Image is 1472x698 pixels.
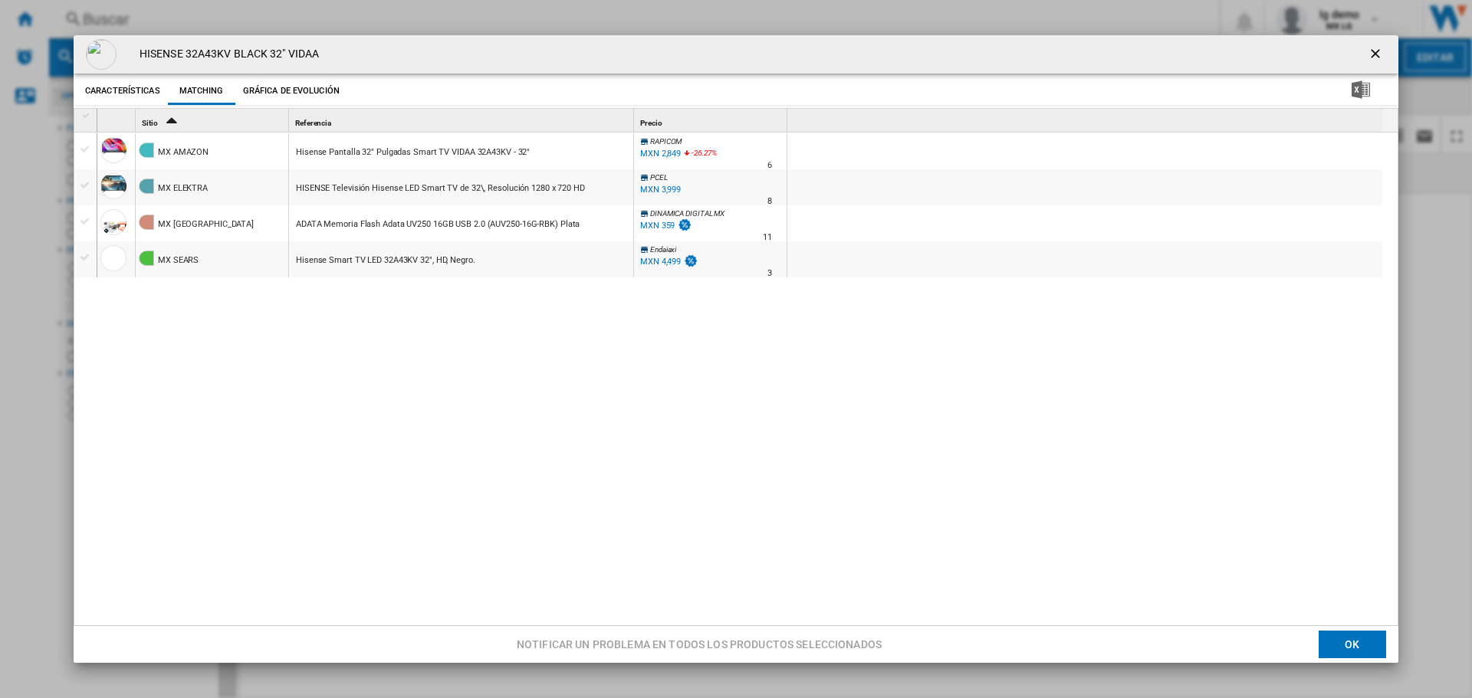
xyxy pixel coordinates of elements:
[638,254,698,270] div: MXN 4,499
[295,119,331,127] span: Referencia
[142,119,158,127] span: Sitio
[640,257,681,267] div: MXN 4,499
[158,243,199,278] div: MX SEARS
[139,109,288,133] div: Sort Ascending
[637,109,787,133] div: Sort None
[296,243,475,278] div: Hisense Smart TV LED 32A43KV 32", HD, Negro.
[296,207,580,242] div: ADATA Memoria Flash Adata UV250 16GB USB 2.0 (AUV250-16G-RBK) Plata
[650,245,676,254] span: Endaiaxi
[158,207,254,242] div: MX [GEOGRAPHIC_DATA]
[289,133,633,169] div: https://www.amazon.com.mx/Hisense-Pantalla-Pulgadas-Smart-32A43KV/dp/B0DBV46HGC
[158,135,209,170] div: MX AMAZON
[296,171,585,206] div: HISENSE Televisión Hisense LED Smart TV de 32\, Resolución 1280 x 720 HD
[292,109,633,133] div: Sort None
[638,218,692,234] div: MXN 359
[640,185,681,195] div: MXN 3,999
[767,266,772,281] div: Tiempo de entrega : 3 días
[1327,77,1395,105] button: Descargar en Excel
[512,631,886,658] button: Notificar un problema en todos los productos seleccionados
[763,230,772,245] div: Tiempo de entrega : 11 días
[640,119,662,127] span: Precio
[1368,46,1386,64] ng-md-icon: getI18NText('BUTTONS.CLOSE_DIALOG')
[81,77,164,105] button: Características
[637,109,787,133] div: Precio Sort None
[100,109,135,133] div: Sort None
[168,77,235,105] button: Matching
[1319,631,1386,658] button: OK
[650,209,724,218] span: DINAMICA DIGITAL MX
[692,149,711,157] span: -26.27
[638,182,681,198] div: MXN 3,999
[132,47,319,62] h4: HISENSE 32A43KV BLACK 32" VIDAA
[1362,39,1392,70] button: getI18NText('BUTTONS.CLOSE_DIALOG')
[690,146,699,165] i: %
[158,171,208,206] div: MX ELEKTRA
[640,221,675,231] div: MXN 359
[239,77,343,105] button: Gráfica de evolución
[683,254,698,267] img: promotionV3.png
[767,194,772,209] div: Tiempo de entrega : 8 días
[677,218,692,231] img: promotionV3.png
[640,149,681,159] div: MXN 2,849
[289,169,633,205] div: https://www.elektra.mx/television-hisense-led-smart-tv-de-32-resolucion-1280-x-720-hd-1300666222/p
[292,109,633,133] div: Referencia Sort None
[296,135,530,170] div: Hisense Pantalla 32" Pulgadas Smart TV VIDAA 32A43KV - 32"
[650,137,682,146] span: RAPICOM
[767,158,772,173] div: Tiempo de entrega : 6 días
[139,109,288,133] div: Sitio Sort Ascending
[289,241,633,277] div: https://www.sears.com.mx/producto/3483045/hisense-smart-tv-led-32a43kv-32-hd-negro
[289,205,633,241] div: https://www.liverpool.com.mx/tienda/pdp/memoria-flash-adata-uv250-16gb-usb-2.0-(auv250-16g-rbk)/1...
[86,39,117,70] img: 17411171691png
[638,146,681,162] div: MXN 2,849
[159,119,183,127] span: Sort Ascending
[790,109,1382,133] div: Sort None
[650,173,668,182] span: PCEL
[74,35,1398,664] md-dialog: Product popup
[1352,80,1370,99] img: excel-24x24.png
